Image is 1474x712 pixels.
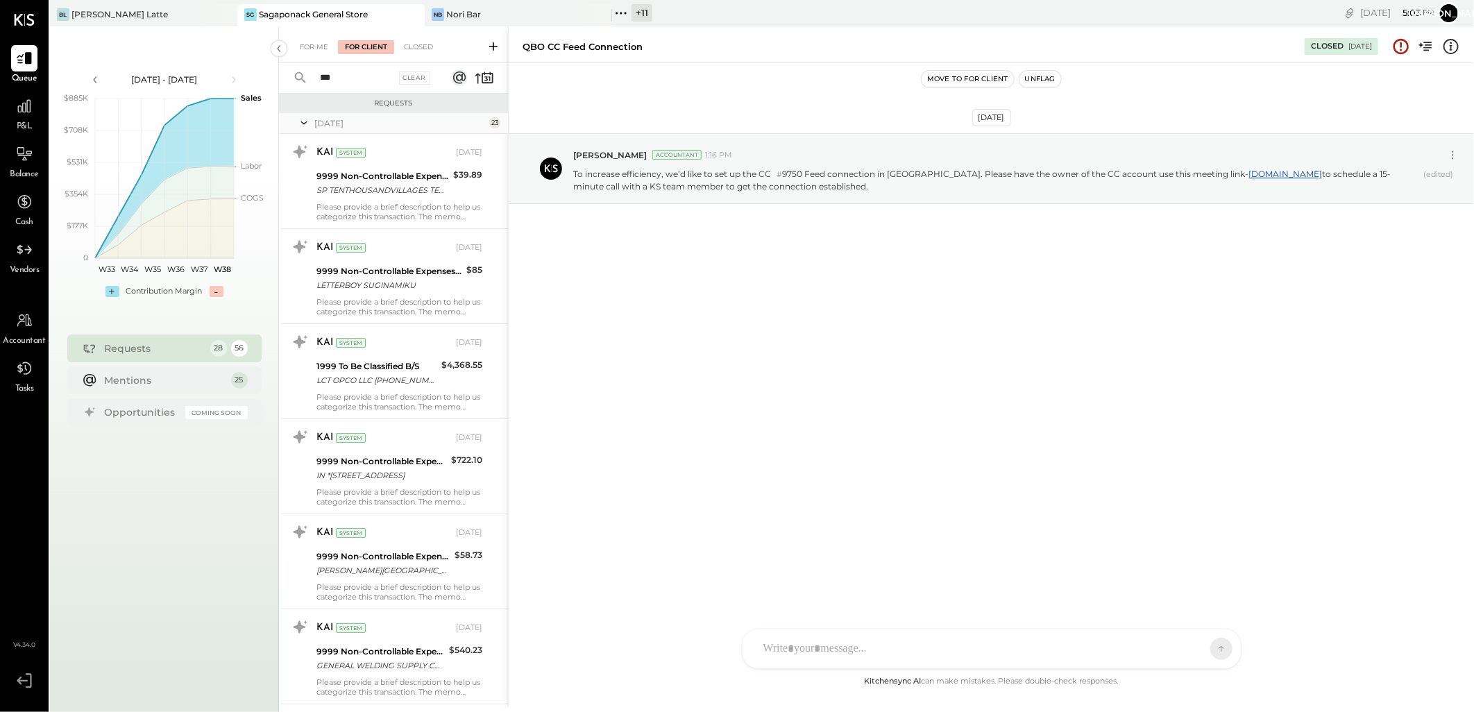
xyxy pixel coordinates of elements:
[446,8,481,20] div: Nori Bar
[241,161,262,171] text: Labor
[105,405,178,419] div: Opportunities
[231,372,248,389] div: 25
[213,264,230,274] text: W38
[1424,169,1454,192] span: (edited)
[316,336,333,350] div: KAI
[10,169,39,181] span: Balance
[316,487,482,507] div: Please provide a brief description to help us categorize this transaction. The memo might be help...
[336,528,366,538] div: System
[17,121,33,133] span: P&L
[316,264,462,278] div: 9999 Non-Controllable Expenses:Other Income and Expenses:To Be Classified P&L
[144,264,161,274] text: W35
[210,286,223,297] div: -
[241,194,264,203] text: COGS
[432,8,444,21] div: NB
[523,40,643,53] div: QBO CC Feed Connection
[316,621,333,635] div: KAI
[441,358,482,372] div: $4,368.55
[316,582,482,602] div: Please provide a brief description to help us categorize this transaction. The memo might be help...
[1438,2,1460,24] button: [PERSON_NAME]
[1,93,48,133] a: P&L
[64,125,88,135] text: $708K
[316,202,482,221] div: Please provide a brief description to help us categorize this transaction. The memo might be help...
[456,432,482,443] div: [DATE]
[1019,71,1061,87] button: Unflag
[191,264,207,274] text: W37
[316,241,333,255] div: KAI
[316,278,462,292] div: LETTERBOY SUGINAMIKU
[316,645,445,659] div: 9999 Non-Controllable Expenses:Other Income and Expenses:To Be Classified P&L
[316,659,445,672] div: GENERAL WELDING SUPPLY CO [GEOGRAPHIC_DATA]
[105,286,119,297] div: +
[449,643,482,657] div: $540.23
[338,40,394,54] div: For Client
[167,264,185,274] text: W36
[922,71,1014,87] button: Move to for client
[126,286,203,297] div: Contribution Margin
[1248,169,1322,179] a: [DOMAIN_NAME]
[399,71,431,85] div: Clear
[286,99,501,108] div: Requests
[65,189,88,198] text: $354K
[456,527,482,539] div: [DATE]
[98,264,115,274] text: W33
[316,359,437,373] div: 1999 To Be Classified B/S
[67,221,88,230] text: $177K
[210,340,227,357] div: 28
[336,148,366,158] div: System
[573,149,647,161] span: [PERSON_NAME]
[316,183,449,197] div: SP TENTHOUSANDVILLAGES TENTHOUSANDVI PA
[1,141,48,181] a: Balance
[316,373,437,387] div: LCT OPCO LLC [PHONE_NUMBER] PA
[466,263,482,277] div: $85
[185,406,248,419] div: Coming Soon
[15,217,33,229] span: Cash
[316,455,447,468] div: 9999 Non-Controllable Expenses:Other Income and Expenses:To Be Classified P&L
[777,169,782,179] span: #
[1360,6,1434,19] div: [DATE]
[489,117,500,128] div: 23
[12,73,37,85] span: Queue
[316,563,450,577] div: [PERSON_NAME][GEOGRAPHIC_DATA] WWW.WOODSGROV NY
[336,243,366,253] div: System
[573,168,1418,192] p: To increase efficiency, we’d like to set up the CC 9750 Feed connection in [GEOGRAPHIC_DATA]. Ple...
[293,40,335,54] div: For Me
[3,335,46,348] span: Accountant
[972,109,1011,126] div: [DATE]
[456,242,482,253] div: [DATE]
[15,383,34,396] span: Tasks
[316,468,447,482] div: IN *[STREET_ADDRESS]
[105,373,224,387] div: Mentions
[57,8,69,21] div: BL
[10,264,40,277] span: Vendors
[336,623,366,633] div: System
[336,433,366,443] div: System
[1,237,48,277] a: Vendors
[121,264,139,274] text: W34
[453,168,482,182] div: $39.89
[336,338,366,348] div: System
[316,297,482,316] div: Please provide a brief description to help us categorize this transaction. The memo might be help...
[456,337,482,348] div: [DATE]
[451,453,482,467] div: $722.10
[105,341,203,355] div: Requests
[316,392,482,412] div: Please provide a brief description to help us categorize this transaction. The memo might be help...
[652,150,702,160] div: Accountant
[456,147,482,158] div: [DATE]
[316,431,333,445] div: KAI
[1311,41,1344,52] div: Closed
[316,526,333,540] div: KAI
[455,548,482,562] div: $58.73
[241,93,262,103] text: Sales
[231,340,248,357] div: 56
[1,307,48,348] a: Accountant
[259,8,368,20] div: Sagaponack General Store
[1343,6,1357,20] div: copy link
[1,355,48,396] a: Tasks
[1348,42,1372,51] div: [DATE]
[67,157,88,167] text: $531K
[316,146,333,160] div: KAI
[316,169,449,183] div: 9999 Non-Controllable Expenses:Other Income and Expenses:To Be Classified P&L
[316,677,482,697] div: Please provide a brief description to help us categorize this transaction. The memo might be help...
[71,8,168,20] div: [PERSON_NAME] Latte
